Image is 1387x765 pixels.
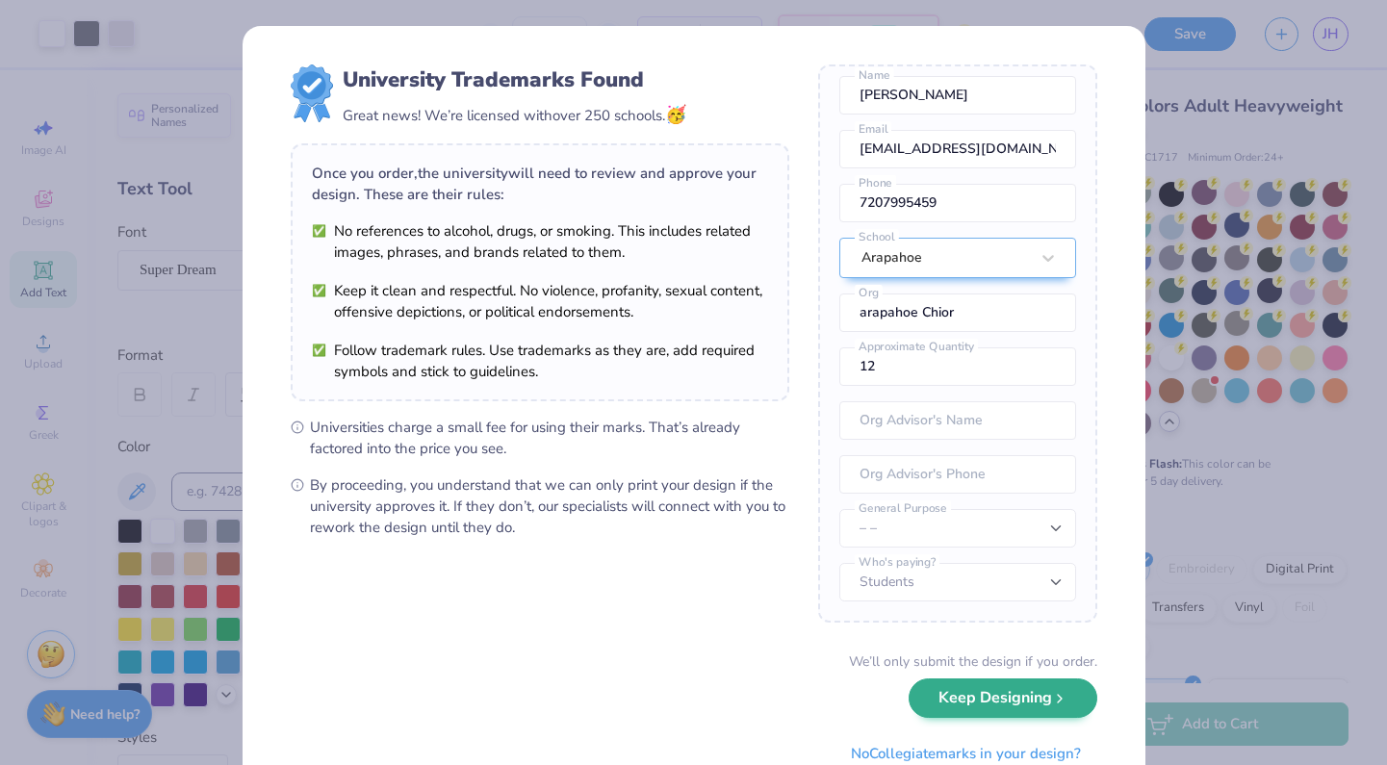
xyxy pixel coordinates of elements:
div: Great news! We’re licensed with over 250 schools. [343,102,686,128]
input: Name [839,76,1076,115]
span: Universities charge a small fee for using their marks. That’s already factored into the price you... [310,417,789,459]
input: Phone [839,184,1076,222]
span: By proceeding, you understand that we can only print your design if the university approves it. I... [310,474,789,538]
input: Org Advisor's Phone [839,455,1076,494]
li: Follow trademark rules. Use trademarks as they are, add required symbols and stick to guidelines. [312,340,768,382]
span: 🥳 [665,103,686,126]
div: We’ll only submit the design if you order. [849,651,1097,672]
li: No references to alcohol, drugs, or smoking. This includes related images, phrases, and brands re... [312,220,768,263]
div: Once you order, the university will need to review and approve your design. These are their rules: [312,163,768,205]
input: Approximate Quantity [839,347,1076,386]
img: license-marks-badge.png [291,64,333,122]
li: Keep it clean and respectful. No violence, profanity, sexual content, offensive depictions, or po... [312,280,768,322]
input: Org [839,293,1076,332]
input: Org Advisor's Name [839,401,1076,440]
div: University Trademarks Found [343,64,686,95]
input: Email [839,130,1076,168]
button: Keep Designing [909,678,1097,718]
